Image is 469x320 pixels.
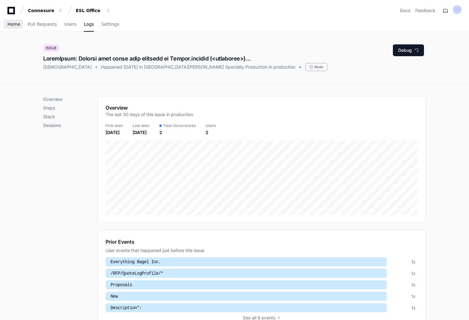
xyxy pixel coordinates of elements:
p: Overview [43,96,98,102]
div: ESL Office [76,7,102,14]
a: Logs [84,17,94,32]
span: Total Occurrences [163,123,196,128]
span: Pull Requests [28,22,57,26]
span: New [111,294,118,299]
div: 1x [411,293,416,300]
h1: Overview [106,104,194,111]
span: Users [64,22,76,26]
div: 1x [411,305,416,311]
span: Everything Bagel Inc. [111,259,161,264]
div: Connexure [28,7,55,14]
p: Steps [43,105,98,111]
p: Stack [43,114,98,120]
div: 2 [159,129,196,136]
a: Pull Requests [28,17,57,32]
h1: Prior Events [106,238,134,246]
span: /RFP/QuoteLogProfile/* [111,271,163,276]
span: Settings [101,22,119,26]
a: Home [7,17,20,32]
a: Settings [101,17,119,32]
div: [DATE] [133,129,149,136]
button: Feedback [415,7,435,14]
div: 1x [411,259,416,265]
span: Logs [84,22,94,26]
div: [DATE] [106,129,123,136]
span: Description*: [111,305,142,310]
div: 1x [411,282,416,288]
span: Home [7,22,20,26]
app-pz-page-link-header: Overview [106,104,418,121]
div: Last seen [133,123,149,128]
span: Proposals [111,282,132,287]
div: LoremIpsum: Dolorsi amet conse adip elitsedd ei Tempor.incidid (<utlaboree>) do M (aliqu://eni.ad... [43,54,252,63]
a: Users [64,17,76,32]
div: First seen [106,123,123,128]
p: Sessions [43,122,98,128]
button: ESL Office [73,5,113,16]
div: 1x [411,270,416,277]
div: Mute [305,63,327,71]
div: User events that happened just before this issue. [106,247,418,254]
div: Happened [DATE] in [GEOGRAPHIC_DATA][PERSON_NAME] Specialty Production in production [101,64,295,70]
div: Issue [43,44,59,52]
button: Debug [393,44,424,56]
p: The last 30 days of this issue in production. [106,111,194,118]
button: Connexure [25,5,65,16]
div: 2 [206,129,216,136]
div: [DEMOGRAPHIC_DATA] [43,64,92,70]
div: Users [206,123,216,128]
a: Docs [400,7,410,14]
